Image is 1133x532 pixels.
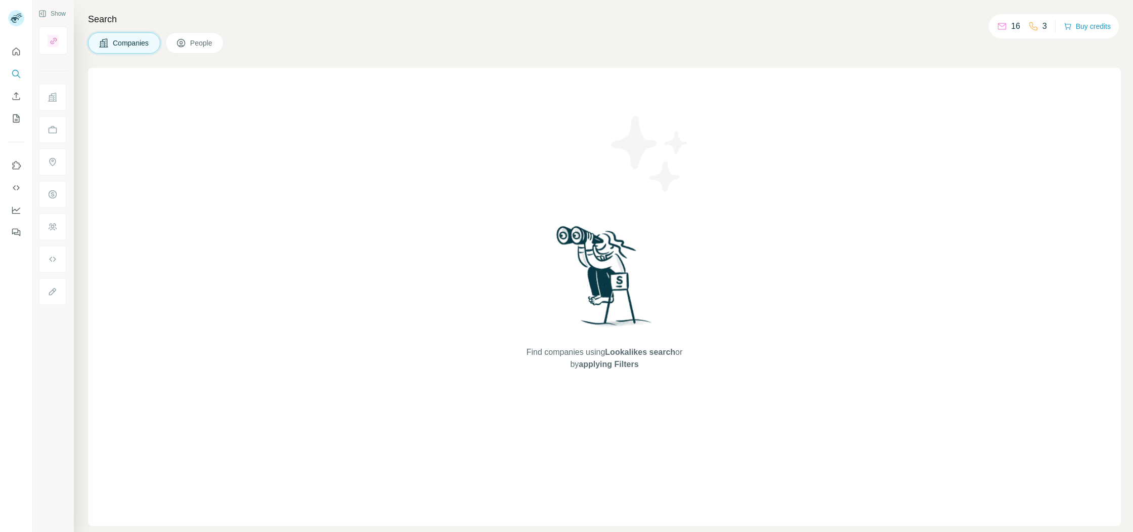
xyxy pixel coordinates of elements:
span: People [190,38,213,48]
p: 16 [1011,20,1020,32]
h4: Search [88,12,1121,26]
button: Show [31,6,73,21]
button: Use Surfe on LinkedIn [8,156,24,175]
button: Feedback [8,223,24,241]
img: Surfe Illustration - Woman searching with binoculars [552,223,657,336]
button: Use Surfe API [8,179,24,197]
span: Lookalikes search [605,348,675,356]
button: Search [8,65,24,83]
button: Dashboard [8,201,24,219]
button: Quick start [8,43,24,61]
span: Companies [113,38,150,48]
button: My lists [8,109,24,128]
span: applying Filters [579,360,638,369]
span: Find companies using or by [524,346,685,371]
p: 3 [1042,20,1047,32]
img: Surfe Illustration - Stars [604,108,695,199]
button: Buy credits [1064,19,1111,33]
button: Enrich CSV [8,87,24,105]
